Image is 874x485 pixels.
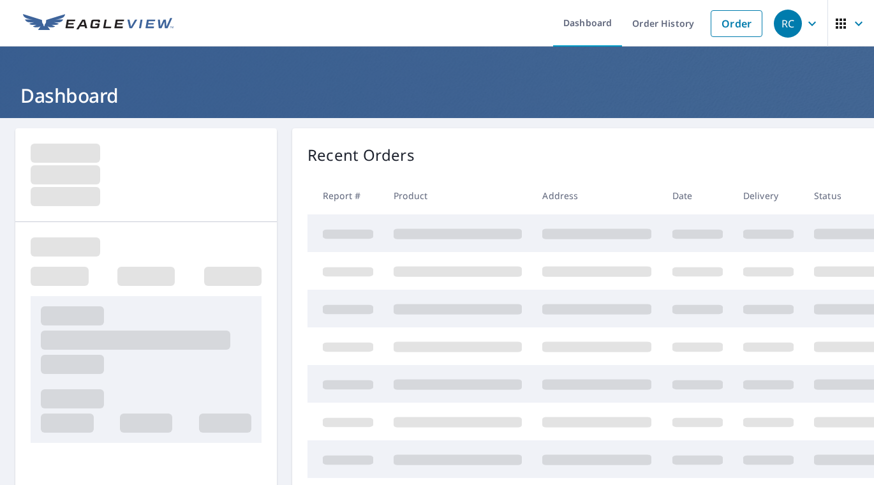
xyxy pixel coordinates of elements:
th: Product [383,177,532,214]
a: Order [711,10,762,37]
h1: Dashboard [15,82,859,108]
th: Report # [307,177,383,214]
p: Recent Orders [307,144,415,167]
img: EV Logo [23,14,174,33]
th: Delivery [733,177,804,214]
div: RC [774,10,802,38]
th: Address [532,177,662,214]
th: Date [662,177,733,214]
